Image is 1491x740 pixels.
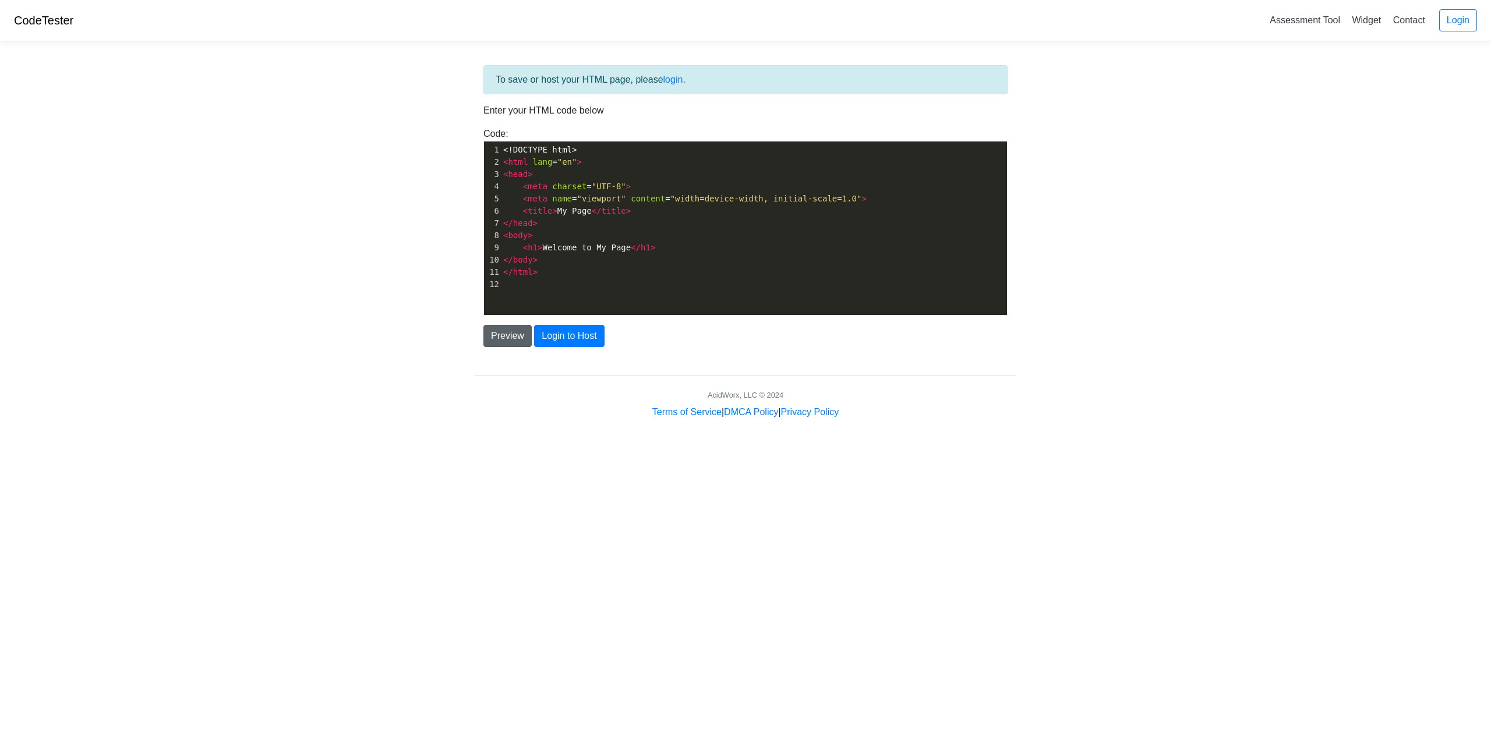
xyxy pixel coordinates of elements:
span: html [508,157,528,167]
div: 10 [484,254,501,266]
span: "en" [557,157,577,167]
a: DMCA Policy [724,407,778,417]
span: title [528,206,552,215]
span: h1 [641,243,651,252]
div: 12 [484,278,501,291]
span: body [513,255,533,264]
span: </ [503,267,513,277]
span: > [533,255,538,264]
span: lang [533,157,553,167]
span: > [538,243,542,252]
span: < [503,157,508,167]
span: > [861,194,866,203]
div: 1 [484,144,501,156]
a: login [663,75,683,84]
span: content [631,194,665,203]
span: < [503,231,508,240]
span: </ [592,206,602,215]
span: name [552,194,572,203]
span: > [552,206,557,215]
span: Welcome to My Page [503,243,655,252]
div: AcidWorx, LLC © 2024 [708,390,783,401]
span: > [626,182,631,191]
span: </ [503,255,513,264]
span: = [503,182,631,191]
span: > [577,157,581,167]
div: 2 [484,156,501,168]
span: title [602,206,626,215]
span: > [528,231,532,240]
button: Login to Host [534,325,604,347]
span: <!DOCTYPE html> [503,145,577,154]
span: > [626,206,631,215]
span: < [503,169,508,179]
div: 11 [484,266,501,278]
a: CodeTester [14,14,73,27]
div: 9 [484,242,501,254]
a: Terms of Service [652,407,722,417]
span: head [508,169,528,179]
p: Enter your HTML code below [483,104,1008,118]
div: 8 [484,229,501,242]
div: 6 [484,205,501,217]
a: Privacy Policy [781,407,839,417]
span: charset [552,182,586,191]
span: html [513,267,533,277]
span: meta [528,182,547,191]
span: My Page [503,206,631,215]
span: > [651,243,655,252]
span: "viewport" [577,194,626,203]
a: Login [1439,9,1477,31]
span: < [523,182,528,191]
span: < [523,243,528,252]
span: "UTF-8" [592,182,626,191]
span: </ [631,243,641,252]
span: = = [503,194,867,203]
span: "width=device-width, initial-scale=1.0" [670,194,862,203]
span: </ [503,218,513,228]
span: < [523,206,528,215]
a: Contact [1388,10,1430,30]
span: body [508,231,528,240]
div: To save or host your HTML page, please . [483,65,1008,94]
a: Widget [1347,10,1386,30]
span: meta [528,194,547,203]
span: = [503,157,582,167]
div: 5 [484,193,501,205]
div: Code: [475,127,1016,316]
div: 4 [484,180,501,193]
div: 3 [484,168,501,180]
span: < [523,194,528,203]
span: head [513,218,533,228]
span: > [533,218,538,228]
div: 7 [484,217,501,229]
button: Preview [483,325,532,347]
span: > [528,169,532,179]
a: Assessment Tool [1265,10,1345,30]
div: | | [652,405,839,419]
span: > [533,267,538,277]
span: h1 [528,243,538,252]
